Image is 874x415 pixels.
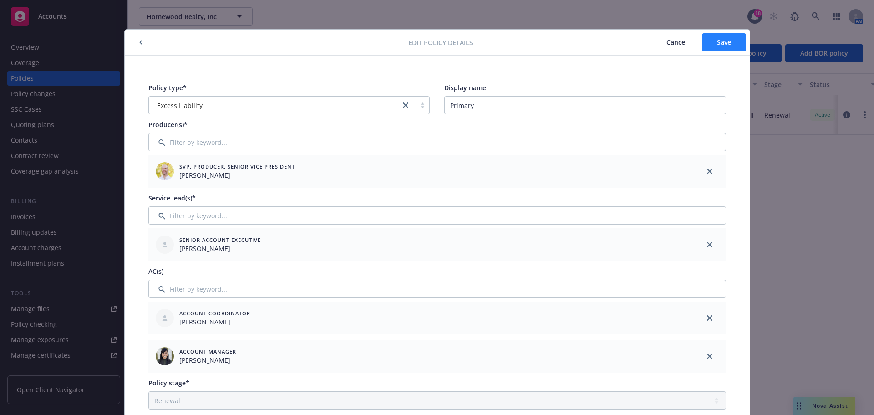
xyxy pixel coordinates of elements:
[156,347,174,365] img: employee photo
[157,101,203,110] span: Excess Liability
[148,379,189,387] span: Policy stage*
[651,33,702,51] button: Cancel
[148,206,726,225] input: Filter by keyword...
[148,267,163,276] span: AC(s)
[148,280,726,298] input: Filter by keyword...
[148,133,726,151] input: Filter by keyword...
[444,83,486,92] span: Display name
[704,313,715,323] a: close
[704,351,715,362] a: close
[400,100,411,111] a: close
[179,163,295,170] span: SVP, Producer, Senior Vice President
[179,170,295,180] span: [PERSON_NAME]
[179,309,250,317] span: Account Coordinator
[666,38,687,46] span: Cancel
[148,83,187,92] span: Policy type*
[148,120,188,129] span: Producer(s)*
[408,38,473,47] span: Edit policy details
[179,236,261,244] span: Senior Account Executive
[717,38,731,46] span: Save
[179,317,250,327] span: [PERSON_NAME]
[704,239,715,250] a: close
[704,166,715,177] a: close
[156,162,174,180] img: employee photo
[153,101,396,110] span: Excess Liability
[148,194,196,202] span: Service lead(s)*
[179,244,261,253] span: [PERSON_NAME]
[179,348,236,355] span: Account Manager
[179,355,236,365] span: [PERSON_NAME]
[702,33,746,51] button: Save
